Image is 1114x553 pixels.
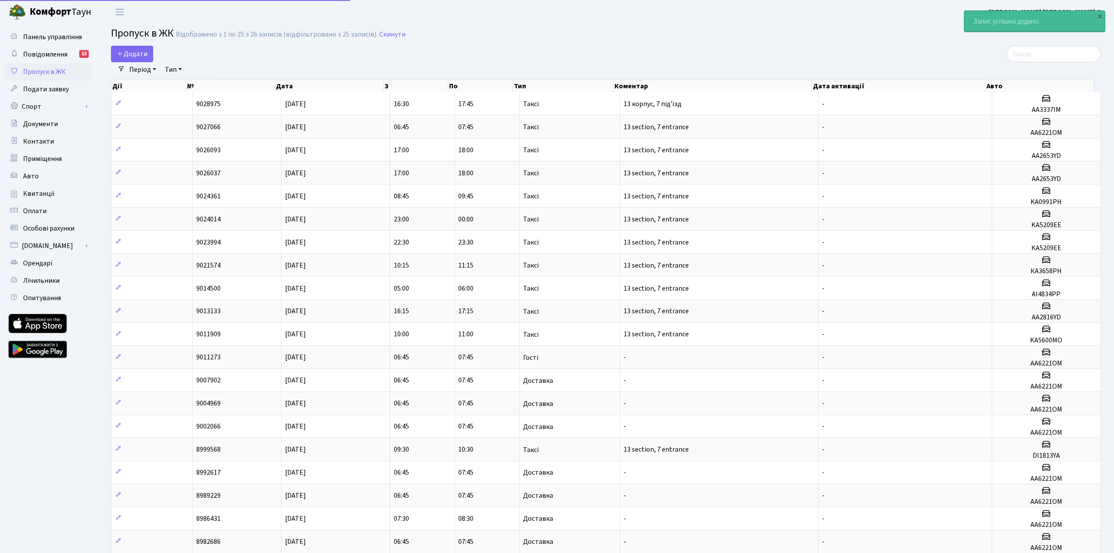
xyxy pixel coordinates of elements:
[23,189,55,198] span: Квитанції
[614,80,812,92] th: Коментар
[996,475,1097,483] h5: АА6221ОМ
[996,175,1097,183] h5: AA2653YD
[285,353,306,362] span: [DATE]
[394,330,409,339] span: 10:00
[4,185,91,202] a: Квитанції
[822,353,825,362] span: -
[458,514,473,523] span: 08:30
[822,399,825,409] span: -
[4,150,91,168] a: Приміщення
[996,544,1097,552] h5: АА6221ОМ
[23,206,47,216] span: Оплати
[4,28,91,46] a: Панель управління
[394,445,409,455] span: 09:30
[1007,46,1101,62] input: Пошук...
[196,445,221,455] span: 8999568
[822,330,825,339] span: -
[394,168,409,178] span: 17:00
[196,537,221,546] span: 8982686
[285,122,306,132] span: [DATE]
[285,399,306,409] span: [DATE]
[822,468,825,477] span: -
[111,46,153,62] a: Додати
[624,214,689,224] span: 13 section, 7 entrance
[111,80,186,92] th: Дії
[285,537,306,546] span: [DATE]
[523,400,553,407] span: Доставка
[822,122,825,132] span: -
[996,106,1097,114] h5: АА3337ІМ
[23,67,66,77] span: Пропуск в ЖК
[996,521,1097,529] h5: АА6221ОМ
[285,261,306,270] span: [DATE]
[458,307,473,316] span: 17:15
[394,261,409,270] span: 10:15
[458,468,473,477] span: 07:45
[23,224,74,233] span: Особові рахунки
[822,99,825,109] span: -
[523,469,553,476] span: Доставка
[23,276,60,285] span: Лічильники
[196,307,221,316] span: 9013133
[624,353,626,362] span: -
[23,50,67,59] span: Повідомлення
[996,129,1097,137] h5: АА6221ОМ
[285,238,306,247] span: [DATE]
[458,422,473,432] span: 07:45
[394,307,409,316] span: 16:15
[458,445,473,455] span: 10:30
[986,80,1094,92] th: Авто
[196,191,221,201] span: 9024361
[4,202,91,220] a: Оплати
[379,30,406,39] a: Скинути
[4,220,91,237] a: Особові рахунки
[394,191,409,201] span: 08:45
[624,468,626,477] span: -
[285,422,306,432] span: [DATE]
[624,514,626,523] span: -
[394,214,409,224] span: 23:00
[523,285,539,292] span: Таксі
[23,84,69,94] span: Подати заявку
[285,330,306,339] span: [DATE]
[4,272,91,289] a: Лічильники
[196,422,221,432] span: 9002066
[1095,12,1104,20] div: ×
[196,145,221,155] span: 9026093
[4,168,91,185] a: Авто
[822,238,825,247] span: -
[275,80,383,92] th: Дата
[285,145,306,155] span: [DATE]
[996,382,1097,391] h5: АА6221ОМ
[996,313,1097,322] h5: AA2816YD
[523,193,539,200] span: Таксі
[996,336,1097,345] h5: KA5600MO
[23,171,39,181] span: Авто
[822,214,825,224] span: -
[964,11,1105,32] div: Запис успішно додано.
[4,255,91,272] a: Орендарі
[624,491,626,500] span: -
[513,80,614,92] th: Тип
[822,491,825,500] span: -
[458,145,473,155] span: 18:00
[186,80,275,92] th: №
[394,284,409,293] span: 05:00
[996,406,1097,414] h5: АА6221ОМ
[394,99,409,109] span: 16:30
[394,537,409,546] span: 06:45
[117,49,148,59] span: Додати
[458,238,473,247] span: 23:30
[624,191,689,201] span: 13 section, 7 entrance
[996,429,1097,437] h5: АА6221ОМ
[624,330,689,339] span: 13 section, 7 entrance
[79,50,89,58] div: 13
[394,353,409,362] span: 06:45
[523,239,539,246] span: Таксі
[624,99,681,109] span: 13 корпус, 7 під'їзд
[523,446,539,453] span: Таксі
[822,284,825,293] span: -
[196,330,221,339] span: 9011909
[989,7,1104,17] b: [PERSON_NAME] [PERSON_NAME] О.
[9,3,26,21] img: logo.png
